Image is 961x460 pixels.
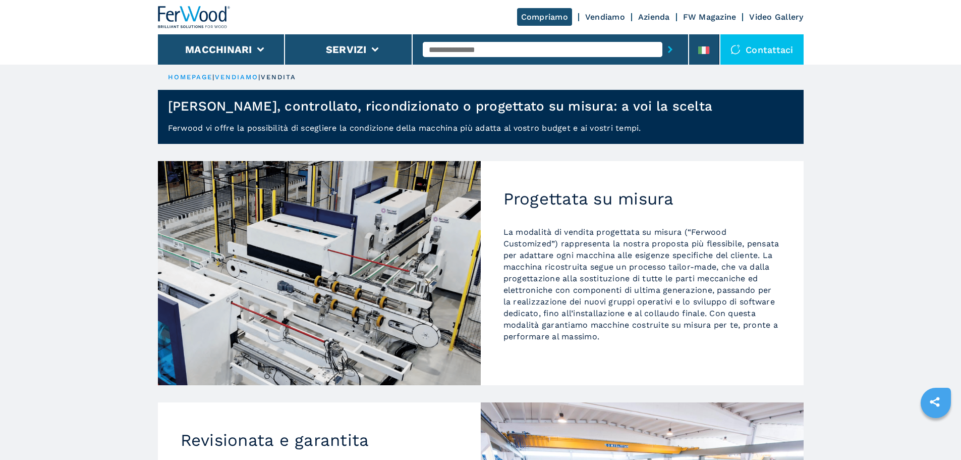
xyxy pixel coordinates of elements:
p: vendita [261,73,297,82]
a: FW Magazine [683,12,737,22]
img: Ferwood [158,6,231,28]
a: sharethis [922,389,947,415]
span: | [258,73,260,81]
a: Vendiamo [585,12,625,22]
a: vendiamo [215,73,259,81]
span: | [212,73,214,81]
h1: [PERSON_NAME], controllato, ricondizionato o progettato su misura: a voi la scelta [168,98,713,114]
img: Progettata su misura [158,161,481,385]
a: Azienda [638,12,670,22]
a: HOMEPAGE [168,73,213,81]
p: Ferwood vi offre la possibilità di scegliere la condizione della macchina più adatta al vostro bu... [158,122,804,144]
button: Servizi [326,43,367,56]
a: Video Gallery [749,12,803,22]
button: Macchinari [185,43,252,56]
p: La modalità di vendita progettata su misura (“Ferwood Customized”) rappresenta la nostra proposta... [503,226,781,342]
a: Compriamo [517,8,572,26]
img: Contattaci [730,44,741,55]
button: submit-button [662,38,678,61]
h2: Progettata su misura [503,189,781,209]
h2: Revisionata e garantita [181,430,458,450]
div: Contattaci [720,34,804,65]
